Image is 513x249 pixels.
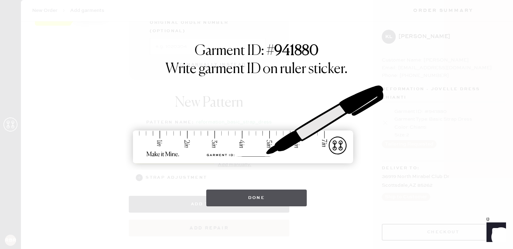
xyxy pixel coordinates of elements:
strong: 941880 [274,44,319,58]
button: Done [206,190,307,206]
img: ruler-sticker-sharpie.svg [126,67,387,183]
iframe: Front Chat [480,218,510,248]
h1: Write garment ID on ruler sticker. [165,61,348,78]
h1: Garment ID: # [195,43,319,61]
